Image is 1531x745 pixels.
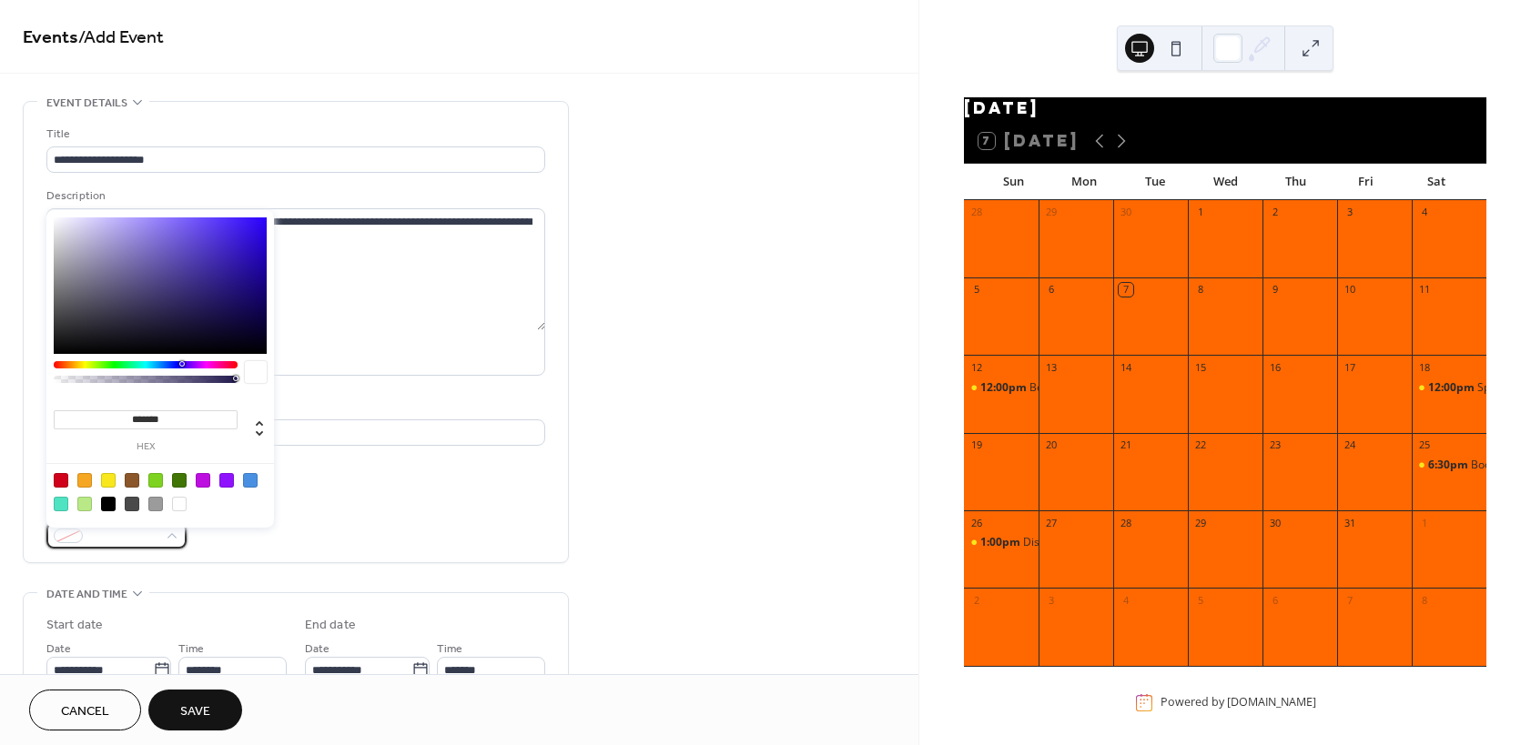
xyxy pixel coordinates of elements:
div: 26 [969,516,983,529]
div: 4 [1119,593,1132,607]
div: 21 [1119,438,1132,452]
span: 12:00pm [1428,380,1477,396]
a: Events [23,20,78,55]
div: 29 [1044,206,1058,219]
div: 16 [1268,360,1282,374]
div: 3 [1044,593,1058,607]
div: Sat [1402,164,1472,200]
div: 29 [1193,516,1207,529]
div: #B8E986 [77,497,92,511]
span: Time [437,639,462,659]
span: / Add Event [78,20,164,55]
div: #F5A623 [77,473,92,488]
span: Date [46,639,71,659]
button: Cancel [29,690,141,730]
div: 18 [1417,360,1431,374]
div: Description [46,186,542,206]
div: 2 [969,593,983,607]
div: 11 [1417,283,1431,297]
span: Save [180,702,210,721]
div: 13 [1044,360,1058,374]
div: 24 [1343,438,1356,452]
div: 7 [1343,593,1356,607]
div: #000000 [101,497,116,511]
a: [DOMAIN_NAME] [1227,695,1316,710]
div: 23 [1268,438,1282,452]
div: #7ED321 [148,473,163,488]
label: hex [54,442,238,452]
div: Boozy Book Fair [964,380,1039,396]
div: Discord Book Festival Live Q&A [1023,535,1181,550]
div: Spooktastic Haunted Book Fair [1412,380,1486,396]
div: 30 [1268,516,1282,529]
div: 3 [1343,206,1356,219]
div: 14 [1119,360,1132,374]
div: Location [46,398,542,417]
div: 8 [1193,283,1207,297]
div: [DATE] [964,97,1486,119]
div: 5 [969,283,983,297]
span: 1:00pm [980,535,1023,550]
span: Event details [46,94,127,113]
div: Title [46,125,542,144]
div: #BD10E0 [196,473,210,488]
div: 4 [1417,206,1431,219]
div: 15 [1193,360,1207,374]
div: #D0021B [54,473,68,488]
span: 6:30pm [1428,458,1471,473]
div: 31 [1343,516,1356,529]
div: 7 [1119,283,1132,297]
div: Book Fair For Adults: The Original Book Fair in Metro Detroit! [1412,458,1486,473]
div: Mon [1049,164,1120,200]
div: Boozy Book Fair [1029,380,1110,396]
div: 5 [1193,593,1207,607]
div: Thu [1261,164,1331,200]
div: 20 [1044,438,1058,452]
div: 1 [1417,516,1431,529]
div: 19 [969,438,983,452]
div: #417505 [172,473,187,488]
div: 28 [1119,516,1132,529]
div: Wed [1190,164,1260,200]
div: 28 [969,206,983,219]
div: Powered by [1161,695,1316,710]
div: 22 [1193,438,1207,452]
div: 8 [1417,593,1431,607]
span: Date [305,639,330,659]
div: #50E3C2 [54,497,68,511]
div: 6 [1044,283,1058,297]
span: Cancel [61,702,109,721]
span: Date and time [46,585,127,604]
div: Tue [1120,164,1190,200]
div: 30 [1119,206,1132,219]
div: #4A90E2 [243,473,258,488]
div: #9013FE [219,473,234,488]
span: 12:00pm [980,380,1029,396]
div: Start date [46,616,103,635]
div: 27 [1044,516,1058,529]
span: Time [178,639,204,659]
div: Sun [978,164,1049,200]
div: 25 [1417,438,1431,452]
div: #FFFFFF [172,497,187,511]
div: #4A4A4A [125,497,139,511]
div: Fri [1331,164,1401,200]
div: 2 [1268,206,1282,219]
button: Save [148,690,242,730]
div: 6 [1268,593,1282,607]
div: #8B572A [125,473,139,488]
div: End date [305,616,356,635]
div: #F8E71C [101,473,116,488]
div: 1 [1193,206,1207,219]
div: 12 [969,360,983,374]
div: 9 [1268,283,1282,297]
div: 10 [1343,283,1356,297]
div: Discord Book Festival Live Q&A [964,535,1039,550]
div: #9B9B9B [148,497,163,511]
div: 17 [1343,360,1356,374]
